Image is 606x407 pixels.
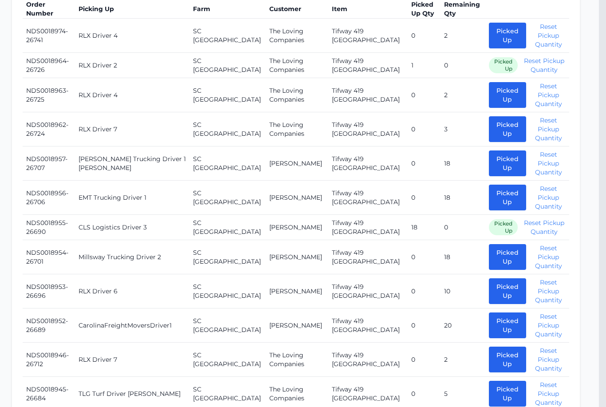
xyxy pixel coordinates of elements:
td: The Loving Companies [266,78,328,112]
td: The Loving Companies [266,53,328,78]
td: 0 [408,308,440,343]
button: Reset Pickup Quantity [531,22,566,49]
td: NDS0018956-26706 [23,181,75,215]
td: Tifway 419 [GEOGRAPHIC_DATA] [328,181,408,215]
td: [PERSON_NAME] [266,274,328,308]
td: Tifway 419 [GEOGRAPHIC_DATA] [328,215,408,240]
td: [PERSON_NAME] [266,215,328,240]
td: [PERSON_NAME] [266,181,328,215]
span: Picked Up [489,57,518,73]
td: NDS0018974-26741 [23,19,75,53]
td: NDS0018954-26701 [23,240,75,274]
td: Tifway 419 [GEOGRAPHIC_DATA] [328,308,408,343]
td: 10 [441,274,485,308]
td: Tifway 419 [GEOGRAPHIC_DATA] [328,53,408,78]
td: SC [GEOGRAPHIC_DATA] [189,240,266,274]
td: NDS0018946-26712 [23,343,75,377]
button: Reset Pickup Quantity [531,278,566,304]
button: Reset Pickup Quantity [531,116,566,142]
td: 18 [441,181,485,215]
td: SC [GEOGRAPHIC_DATA] [189,274,266,308]
td: [PERSON_NAME] Trucking Driver 1 [PERSON_NAME] [75,146,189,181]
td: NDS0018963-26725 [23,78,75,112]
td: 2 [441,19,485,53]
td: 0 [408,181,440,215]
td: Tifway 419 [GEOGRAPHIC_DATA] [328,19,408,53]
td: SC [GEOGRAPHIC_DATA] [189,53,266,78]
td: RLX Driver 6 [75,274,189,308]
td: RLX Driver 4 [75,19,189,53]
td: 18 [408,215,440,240]
td: NDS0018964-26726 [23,53,75,78]
button: Reset Pickup Quantity [531,312,566,339]
td: Tifway 419 [GEOGRAPHIC_DATA] [328,112,408,146]
button: Reset Pickup Quantity [531,82,566,108]
button: Reset Pickup Quantity [531,346,566,373]
td: RLX Driver 4 [75,78,189,112]
td: 2 [441,343,485,377]
td: RLX Driver 2 [75,53,189,78]
td: 20 [441,308,485,343]
td: NDS0018955-26690 [23,215,75,240]
td: [PERSON_NAME] [266,146,328,181]
button: Picked Up [489,347,526,372]
button: Reset Pickup Quantity [531,244,566,270]
td: 0 [408,343,440,377]
td: 18 [441,146,485,181]
td: 0 [408,19,440,53]
td: Tifway 419 [GEOGRAPHIC_DATA] [328,78,408,112]
td: The Loving Companies [266,19,328,53]
td: 3 [441,112,485,146]
td: [PERSON_NAME] [266,308,328,343]
td: 18 [441,240,485,274]
td: NDS0018953-26696 [23,274,75,308]
button: Picked Up [489,150,526,176]
button: Picked Up [489,381,526,407]
td: SC [GEOGRAPHIC_DATA] [189,215,266,240]
td: 0 [408,240,440,274]
td: 0 [408,146,440,181]
td: 0 [408,78,440,112]
td: The Loving Companies [266,343,328,377]
button: Reset Pickup Quantity [523,218,566,236]
td: NDS0018952-26689 [23,308,75,343]
td: NDS0018957-26707 [23,146,75,181]
td: 0 [408,274,440,308]
td: [PERSON_NAME] [266,240,328,274]
button: Picked Up [489,82,526,108]
td: 0 [441,215,485,240]
td: 2 [441,78,485,112]
td: 0 [408,112,440,146]
td: SC [GEOGRAPHIC_DATA] [189,181,266,215]
td: NDS0018962-26724 [23,112,75,146]
td: CLS Logistics Driver 3 [75,215,189,240]
button: Picked Up [489,244,526,270]
td: Tifway 419 [GEOGRAPHIC_DATA] [328,146,408,181]
td: The Loving Companies [266,112,328,146]
td: 0 [441,53,485,78]
td: SC [GEOGRAPHIC_DATA] [189,146,266,181]
td: CarolinaFreightMoversDriver1 [75,308,189,343]
td: SC [GEOGRAPHIC_DATA] [189,19,266,53]
button: Reset Pickup Quantity [531,150,566,177]
button: Reset Pickup Quantity [531,380,566,407]
td: SC [GEOGRAPHIC_DATA] [189,112,266,146]
td: 1 [408,53,440,78]
span: Picked Up [489,219,518,235]
td: RLX Driver 7 [75,343,189,377]
button: Reset Pickup Quantity [523,56,566,74]
td: EMT Trucking Driver 1 [75,181,189,215]
button: Picked Up [489,23,526,48]
td: SC [GEOGRAPHIC_DATA] [189,78,266,112]
button: Picked Up [489,278,526,304]
button: Picked Up [489,312,526,338]
td: SC [GEOGRAPHIC_DATA] [189,308,266,343]
button: Picked Up [489,116,526,142]
button: Picked Up [489,185,526,210]
td: Tifway 419 [GEOGRAPHIC_DATA] [328,240,408,274]
td: Tifway 419 [GEOGRAPHIC_DATA] [328,343,408,377]
td: Tifway 419 [GEOGRAPHIC_DATA] [328,274,408,308]
button: Reset Pickup Quantity [531,184,566,211]
td: SC [GEOGRAPHIC_DATA] [189,343,266,377]
td: RLX Driver 7 [75,112,189,146]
